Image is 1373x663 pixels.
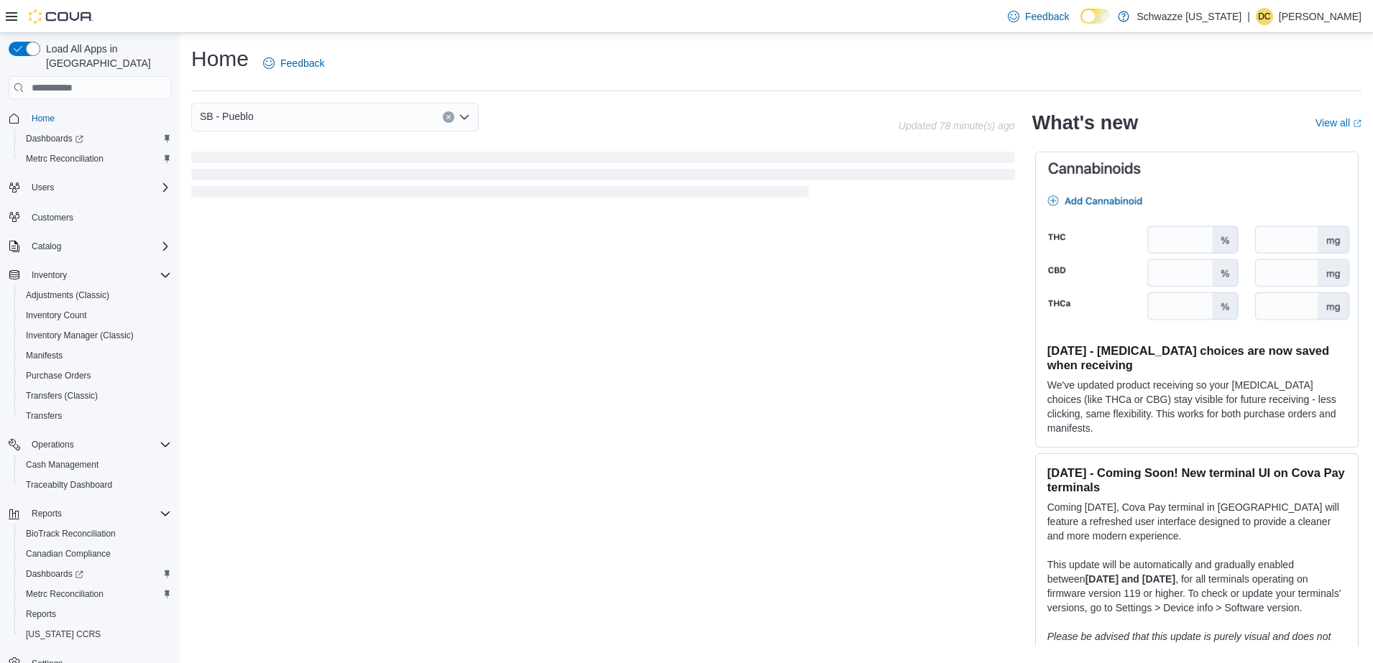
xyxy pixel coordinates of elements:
[26,436,171,453] span: Operations
[20,565,171,583] span: Dashboards
[32,241,61,252] span: Catalog
[20,606,171,623] span: Reports
[443,111,454,123] button: Clear input
[40,42,171,70] span: Load All Apps in [GEOGRAPHIC_DATA]
[26,109,171,127] span: Home
[14,305,177,325] button: Inventory Count
[1047,343,1346,372] h3: [DATE] - [MEDICAL_DATA] choices are now saved when receiving
[3,236,177,256] button: Catalog
[1315,117,1361,129] a: View allExternal link
[280,56,324,70] span: Feedback
[20,287,115,304] a: Adjustments (Classic)
[14,524,177,544] button: BioTrack Reconciliation
[26,289,109,301] span: Adjustments (Classic)
[3,108,177,129] button: Home
[20,367,171,384] span: Purchase Orders
[29,9,93,24] img: Cova
[1047,500,1346,543] p: Coming [DATE], Cova Pay terminal in [GEOGRAPHIC_DATA] will feature a refreshed user interface des...
[14,346,177,366] button: Manifests
[1085,573,1175,585] strong: [DATE] and [DATE]
[20,606,62,623] a: Reports
[26,390,98,402] span: Transfers (Classic)
[26,266,73,284] button: Inventory
[14,544,177,564] button: Canadian Compliance
[1032,111,1138,134] h2: What's new
[14,129,177,149] a: Dashboards
[20,565,89,583] a: Dashboards
[20,476,171,493] span: Traceabilty Dashboard
[3,435,177,455] button: Operations
[1279,8,1361,25] p: [PERSON_NAME]
[20,585,109,603] a: Metrc Reconciliation
[26,528,116,539] span: BioTrack Reconciliation
[1136,8,1241,25] p: Schwazze [US_STATE]
[1080,9,1111,24] input: Dark Mode
[14,386,177,406] button: Transfers (Classic)
[1353,119,1361,128] svg: External link
[1047,465,1346,494] h3: [DATE] - Coming Soon! New terminal UI on Cova Pay terminals
[26,629,101,640] span: [US_STATE] CCRS
[20,456,104,473] a: Cash Management
[14,455,177,475] button: Cash Management
[1047,378,1346,435] p: We've updated product receiving so your [MEDICAL_DATA] choices (like THCa or CBG) stay visible fo...
[32,439,74,450] span: Operations
[20,545,116,562] a: Canadian Compliance
[14,584,177,604] button: Metrc Reconciliation
[26,238,67,255] button: Catalog
[1002,2,1075,31] a: Feedback
[26,608,56,620] span: Reports
[26,370,91,381] span: Purchase Orders
[20,150,109,167] a: Metrc Reconciliation
[26,209,79,226] a: Customers
[20,307,93,324] a: Inventory Count
[20,387,104,404] a: Transfers (Classic)
[20,525,121,542] a: BioTrack Reconciliation
[200,108,254,125] span: SB - Pueblo
[26,588,104,600] span: Metrc Reconciliation
[20,347,171,364] span: Manifests
[32,212,73,223] span: Customers
[20,347,68,364] a: Manifests
[1025,9,1069,24] span: Feedback
[26,350,63,361] span: Manifests
[191,154,1015,200] span: Loading
[26,548,111,560] span: Canadian Compliance
[14,149,177,169] button: Metrc Reconciliation
[20,150,171,167] span: Metrc Reconciliation
[20,476,118,493] a: Traceabilty Dashboard
[26,179,60,196] button: Users
[20,327,139,344] a: Inventory Manager (Classic)
[26,266,171,284] span: Inventory
[20,287,171,304] span: Adjustments (Classic)
[32,113,55,124] span: Home
[1247,8,1250,25] p: |
[26,208,171,226] span: Customers
[26,238,171,255] span: Catalog
[14,624,177,644] button: [US_STATE] CCRS
[20,387,171,404] span: Transfers (Classic)
[14,564,177,584] a: Dashboards
[3,504,177,524] button: Reports
[20,327,171,344] span: Inventory Manager (Classic)
[14,604,177,624] button: Reports
[26,459,98,470] span: Cash Management
[1047,631,1331,657] em: Please be advised that this update is purely visual and does not impact payment functionality.
[899,120,1015,131] p: Updated 78 minute(s) ago
[20,307,171,324] span: Inventory Count
[20,407,68,425] a: Transfers
[3,177,177,198] button: Users
[1258,8,1270,25] span: Dc
[32,269,67,281] span: Inventory
[26,436,80,453] button: Operations
[1047,557,1346,615] p: This update will be automatically and gradually enabled between , for all terminals operating on ...
[26,133,83,144] span: Dashboards
[20,130,89,147] a: Dashboards
[20,545,171,562] span: Canadian Compliance
[26,179,171,196] span: Users
[26,479,112,491] span: Traceabilty Dashboard
[20,585,171,603] span: Metrc Reconciliation
[26,505,171,522] span: Reports
[14,285,177,305] button: Adjustments (Classic)
[32,508,62,519] span: Reports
